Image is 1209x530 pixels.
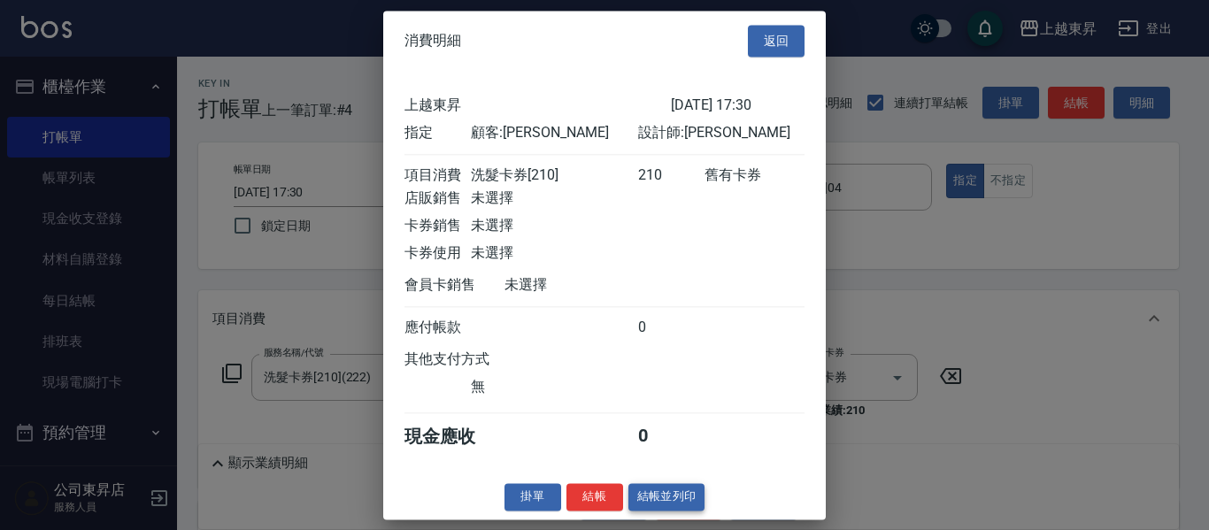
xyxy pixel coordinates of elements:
div: 210 [638,166,705,185]
div: 0 [638,319,705,337]
div: 未選擇 [504,276,671,295]
div: 無 [471,378,637,396]
div: 現金應收 [404,425,504,449]
div: 會員卡銷售 [404,276,504,295]
div: 設計師: [PERSON_NAME] [638,124,805,142]
div: 未選擇 [471,189,637,208]
button: 返回 [748,25,805,58]
div: 卡券銷售 [404,217,471,235]
div: 項目消費 [404,166,471,185]
div: 店販銷售 [404,189,471,208]
div: 0 [638,425,705,449]
button: 結帳 [566,483,623,511]
div: 其他支付方式 [404,350,538,369]
div: 顧客: [PERSON_NAME] [471,124,637,142]
div: 應付帳款 [404,319,471,337]
div: 未選擇 [471,244,637,263]
button: 結帳並列印 [628,483,705,511]
div: 洗髮卡券[210] [471,166,637,185]
div: 舊有卡券 [705,166,805,185]
button: 掛單 [504,483,561,511]
div: 未選擇 [471,217,637,235]
div: 上越東昇 [404,96,671,115]
div: 卡券使用 [404,244,471,263]
div: [DATE] 17:30 [671,96,805,115]
span: 消費明細 [404,32,461,50]
div: 指定 [404,124,471,142]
